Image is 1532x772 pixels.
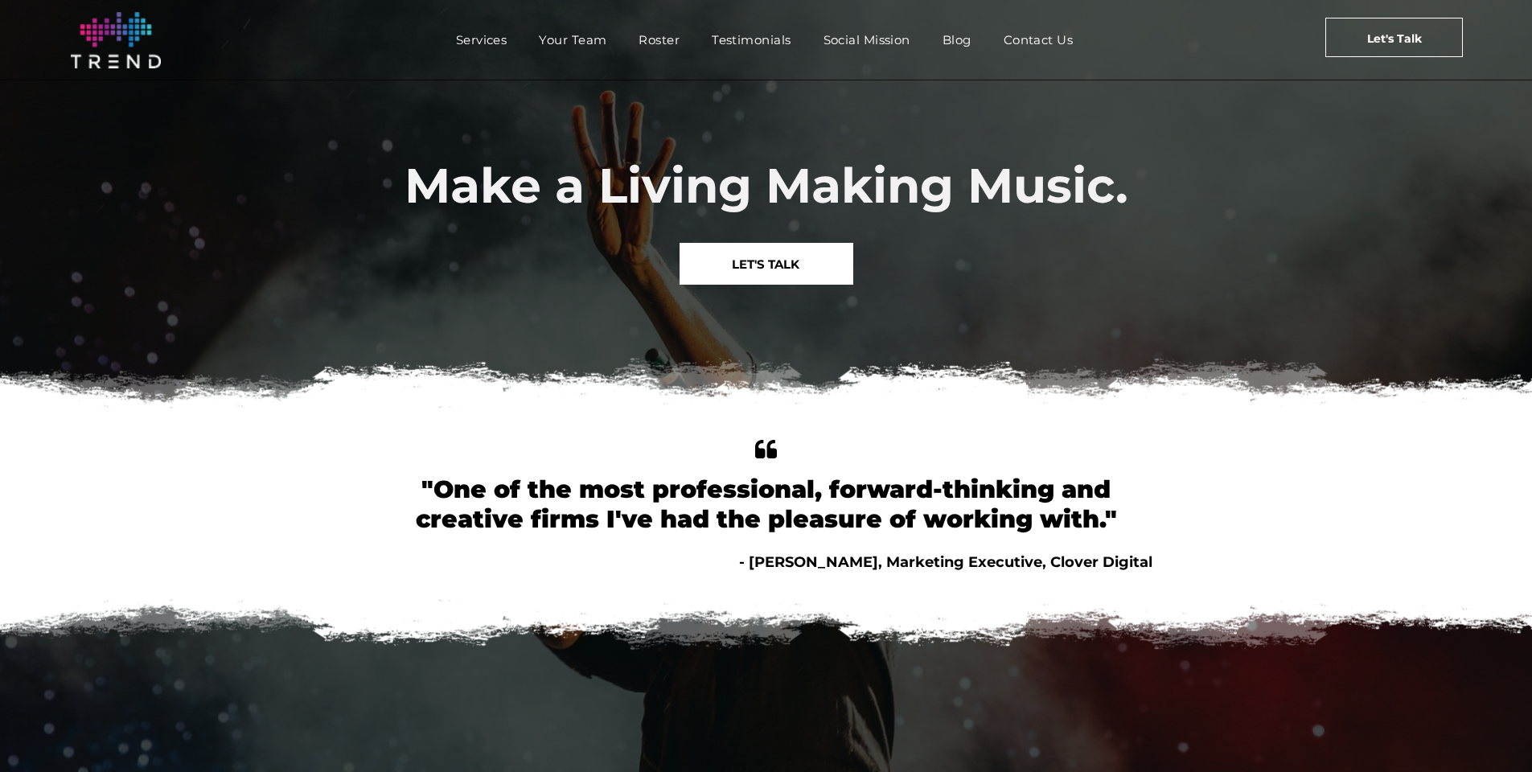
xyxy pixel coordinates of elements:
span: - [PERSON_NAME], Marketing Executive, Clover Digital [739,553,1152,571]
a: Testimonials [696,28,807,51]
a: Blog [926,28,988,51]
a: Contact Us [988,28,1090,51]
span: Let's Talk [1367,18,1422,59]
a: Roster [622,28,696,51]
span: LET'S TALK [732,244,799,285]
a: Let's Talk [1325,18,1463,57]
a: Services [440,28,524,51]
span: Make a Living Making Music. [405,156,1128,215]
font: "One of the most professional, forward-thinking and creative firms I've had the pleasure of worki... [416,474,1117,534]
img: logo [71,12,161,68]
a: Your Team [523,28,622,51]
a: Social Mission [807,28,926,51]
a: LET'S TALK [680,243,853,285]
